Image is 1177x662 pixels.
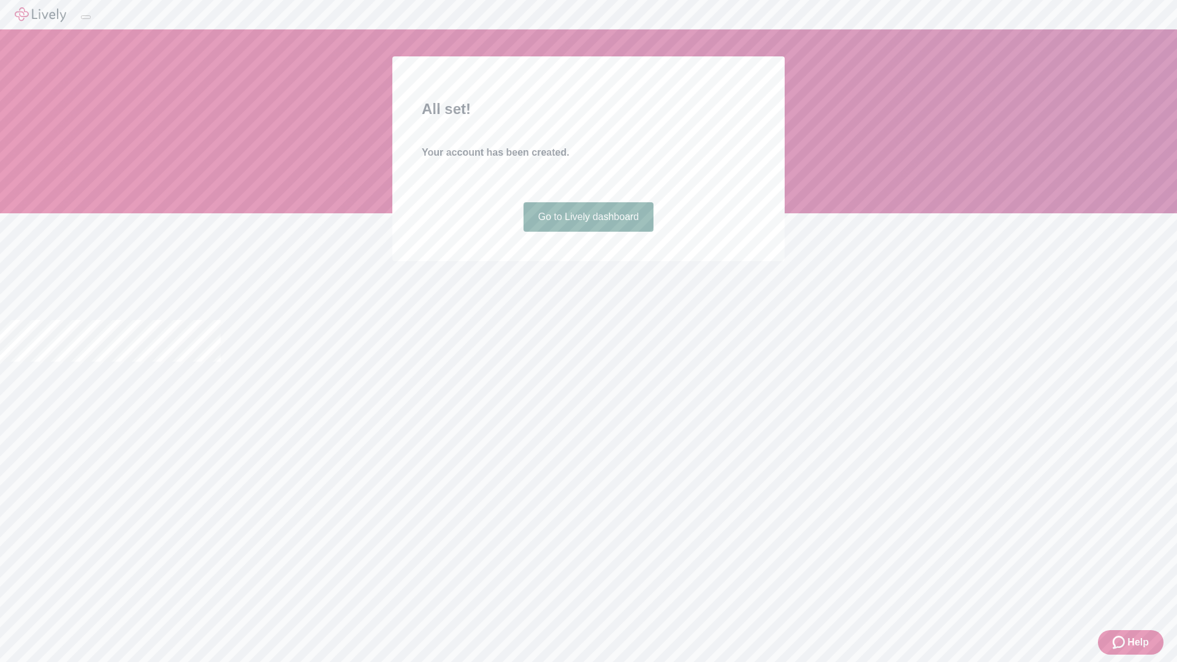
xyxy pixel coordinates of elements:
[1098,630,1164,655] button: Zendesk support iconHelp
[524,202,654,232] a: Go to Lively dashboard
[422,98,755,120] h2: All set!
[1127,635,1149,650] span: Help
[15,7,66,22] img: Lively
[422,145,755,160] h4: Your account has been created.
[1113,635,1127,650] svg: Zendesk support icon
[81,15,91,19] button: Log out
